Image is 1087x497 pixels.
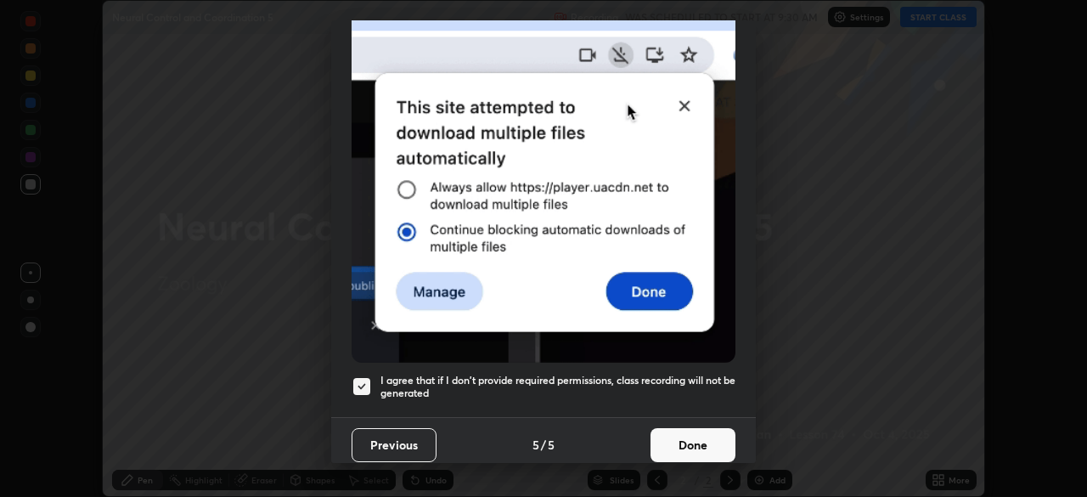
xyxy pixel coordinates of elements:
button: Previous [352,428,436,462]
h4: 5 [532,436,539,454]
h4: 5 [548,436,555,454]
h5: I agree that if I don't provide required permissions, class recording will not be generated [380,374,735,400]
button: Done [651,428,735,462]
h4: / [541,436,546,454]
